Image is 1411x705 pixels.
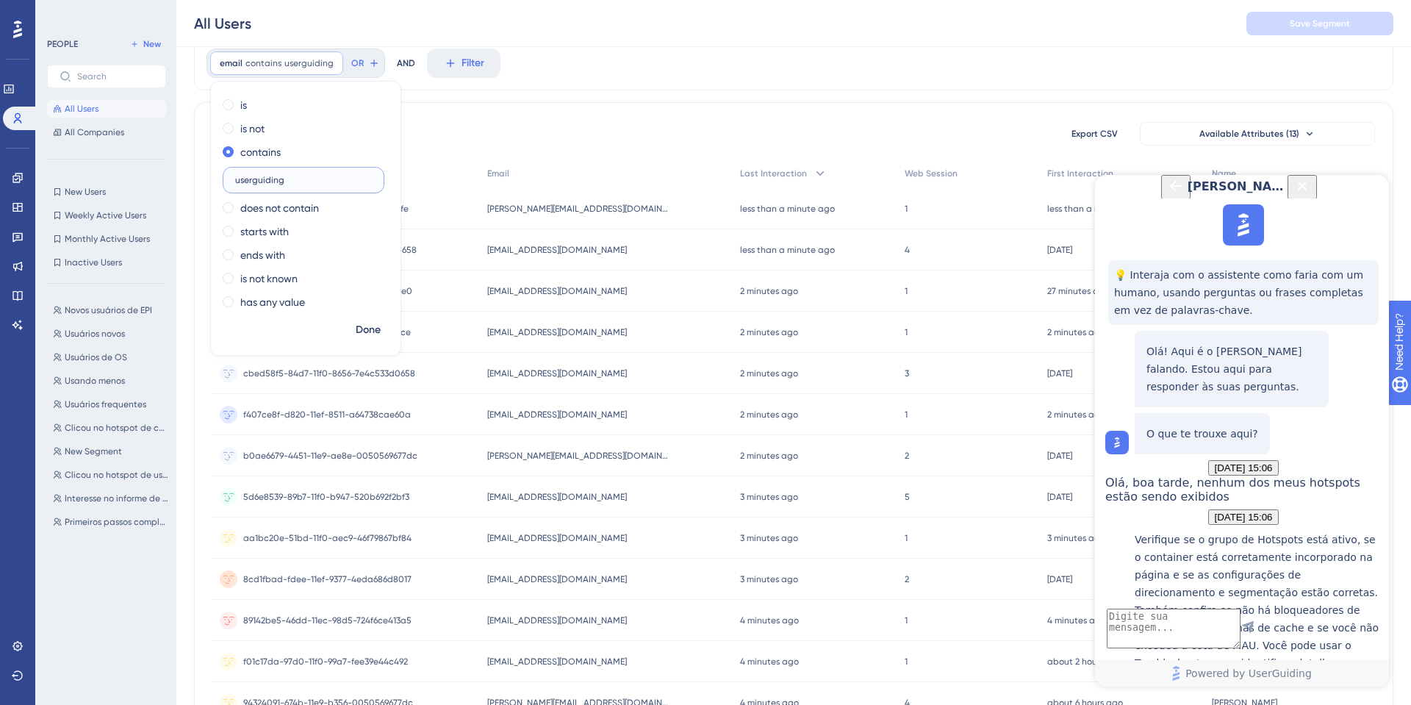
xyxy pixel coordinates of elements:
[356,321,381,339] span: Done
[1047,409,1105,420] time: 2 minutes ago
[351,57,364,69] span: OR
[740,245,835,255] time: less than a minute ago
[905,532,908,544] span: 1
[243,532,412,544] span: aa1bc20e-51bd-11f0-aec9-46f79867bf84
[65,126,124,138] span: All Companies
[65,469,169,481] span: Clicou no hotspot de usuário
[65,351,127,363] span: Usuários de OS
[47,301,175,319] button: Novos usuários de EPI
[1246,12,1393,35] button: Save Segment
[740,286,798,296] time: 2 minutes ago
[487,532,627,544] span: [EMAIL_ADDRESS][DOMAIN_NAME]
[740,327,798,337] time: 2 minutes ago
[65,493,169,504] span: Interesse no informe de condição de risco
[47,100,166,118] button: All Users
[240,223,289,240] label: starts with
[905,244,910,256] span: 4
[1047,492,1072,502] time: [DATE]
[487,285,627,297] span: [EMAIL_ADDRESS][DOMAIN_NAME]
[905,573,909,585] span: 2
[243,450,417,462] span: b0ae6679-4451-11e9-ae8e-0050569677dc
[47,38,78,50] div: PEOPLE
[65,445,122,457] span: New Segment
[47,325,175,343] button: Usuários novos
[487,203,671,215] span: [PERSON_NAME][EMAIL_ADDRESS][DOMAIN_NAME]
[243,615,412,626] span: 89142be5-46dd-11ec-98d5-724f6ce413a5
[47,348,175,366] button: Usuários de OS
[740,615,799,626] time: 4 minutes ago
[240,246,285,264] label: ends with
[1047,204,1142,214] time: less than a minute ago
[47,183,166,201] button: New Users
[905,168,958,179] span: Web Session
[47,443,175,460] button: New Segment
[1047,168,1113,179] span: First Interaction
[65,103,98,115] span: All Users
[740,451,798,461] time: 2 minutes ago
[143,38,161,50] span: New
[47,419,175,437] button: Clicou no hotspot de checklist personalizado
[35,4,92,21] span: Need Help?
[740,533,798,543] time: 3 minutes ago
[905,615,908,626] span: 1
[1047,368,1072,379] time: [DATE]
[1047,574,1072,584] time: [DATE]
[487,450,671,462] span: [PERSON_NAME][EMAIL_ADDRESS][DOMAIN_NAME]
[65,233,150,245] span: Monthly Active Users
[125,35,166,53] button: New
[462,54,484,72] span: Filter
[740,492,798,502] time: 3 minutes ago
[47,513,175,531] button: Primeiros passos completos
[1140,122,1375,146] button: Available Attributes (13)
[240,199,319,217] label: does not contain
[245,57,281,69] span: contains
[12,434,146,473] textarea: AI Assistant Text Input
[65,398,146,410] span: Usuários frequentes
[427,49,500,78] button: Filter
[65,186,106,198] span: New Users
[47,372,175,390] button: Usando menos
[240,270,298,287] label: is not known
[47,490,175,507] button: Interesse no informe de condição de risco
[905,491,910,503] span: 5
[487,368,627,379] span: [EMAIL_ADDRESS][DOMAIN_NAME]
[40,356,287,515] p: Verifique se o grupo de Hotspots está ativo, se o container está corretamente incorporado na pági...
[487,491,627,503] span: [EMAIL_ADDRESS][DOMAIN_NAME]
[65,210,146,221] span: Weekly Active Users
[1047,286,1110,296] time: 27 minutes ago
[243,573,412,585] span: 8cd1fbad-fdee-11ef-9377-4eda686d8017
[487,656,627,668] span: [EMAIL_ADDRESS][DOMAIN_NAME]
[349,51,381,75] button: OR
[146,445,160,462] div: Send Message
[740,409,798,420] time: 2 minutes ago
[905,326,908,338] span: 1
[487,326,627,338] span: [EMAIL_ADDRESS][DOMAIN_NAME]
[1095,175,1389,687] iframe: UserGuiding AI Assistant
[740,368,798,379] time: 2 minutes ago
[65,375,125,387] span: Usando menos
[487,573,627,585] span: [EMAIL_ADDRESS][DOMAIN_NAME]
[1047,245,1072,255] time: [DATE]
[65,257,122,268] span: Inactive Users
[905,450,909,462] span: 2
[284,57,334,69] span: userguiding
[905,285,908,297] span: 1
[240,96,247,114] label: is
[397,49,415,78] div: AND
[65,304,152,316] span: Novos usuários de EPI
[1047,327,1105,337] time: 2 minutes ago
[243,491,409,503] span: 5d6e8539-89b7-11f0-b947-520b692f2bf3
[47,124,166,141] button: All Companies
[1199,128,1299,140] span: Available Attributes (13)
[905,656,908,668] span: 1
[740,574,798,584] time: 3 minutes ago
[65,422,169,434] span: Clicou no hotspot de checklist personalizado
